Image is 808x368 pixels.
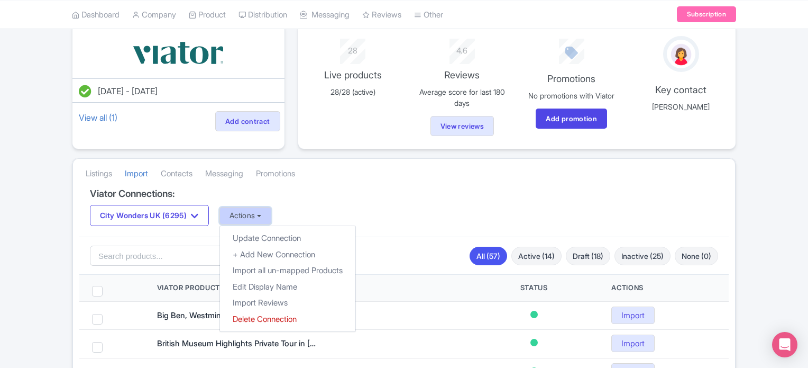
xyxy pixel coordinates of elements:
p: Key contact [632,83,729,97]
img: avatar_key_member-9c1dde93af8b07d7383eb8b5fb890c87.png [669,42,693,67]
span: Active [530,311,538,318]
a: View reviews [430,116,494,136]
th: Actions [599,275,729,301]
a: Delete Connection [220,311,355,327]
th: Viator Product [144,275,469,301]
span: [DATE] - [DATE] [98,86,158,96]
a: View all (1) [77,110,120,125]
a: Listings [86,159,112,189]
h4: Viator Connections: [90,189,718,199]
a: Draft (18) [566,247,610,265]
a: Update Connection [220,230,355,247]
th: Status [469,275,599,301]
a: Inactive (25) [614,247,671,265]
a: Subscription [677,6,736,22]
a: + Add New Connection [220,246,355,263]
a: Import [611,335,655,352]
a: All (57) [470,247,507,265]
p: Average score for last 180 days [414,86,510,109]
a: Add contract [215,111,280,131]
div: Big Ben, Westminster Abbey & Changing of the Guard Guided Tour [157,310,316,322]
a: Edit Display Name [220,279,355,295]
div: Open Intercom Messenger [772,332,797,357]
button: Actions [219,207,272,225]
a: Active (14) [511,247,562,265]
a: Import [611,307,655,324]
a: Messaging [205,159,243,189]
a: Import [125,159,148,189]
a: Promotions [256,159,295,189]
button: City Wonders UK (6295) [90,205,209,226]
div: 4.6 [414,39,510,57]
p: No promotions with Viator [523,90,620,101]
input: Search products... [90,246,266,266]
a: Add promotion [536,109,607,129]
p: Reviews [414,68,510,82]
span: Active [530,339,538,346]
img: vbqrramwp3xkpi4ekcjz.svg [131,36,226,70]
div: 28 [305,39,401,57]
a: Import Reviews [220,295,355,311]
p: Promotions [523,71,620,86]
div: British Museum Highlights Private Tour in London including the Rosetta Stone [157,338,316,350]
p: [PERSON_NAME] [632,101,729,112]
p: 28/28 (active) [305,86,401,97]
a: Contacts [161,159,192,189]
a: Import all un-mapped Products [220,263,355,279]
a: None (0) [675,247,718,265]
p: Live products [305,68,401,82]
